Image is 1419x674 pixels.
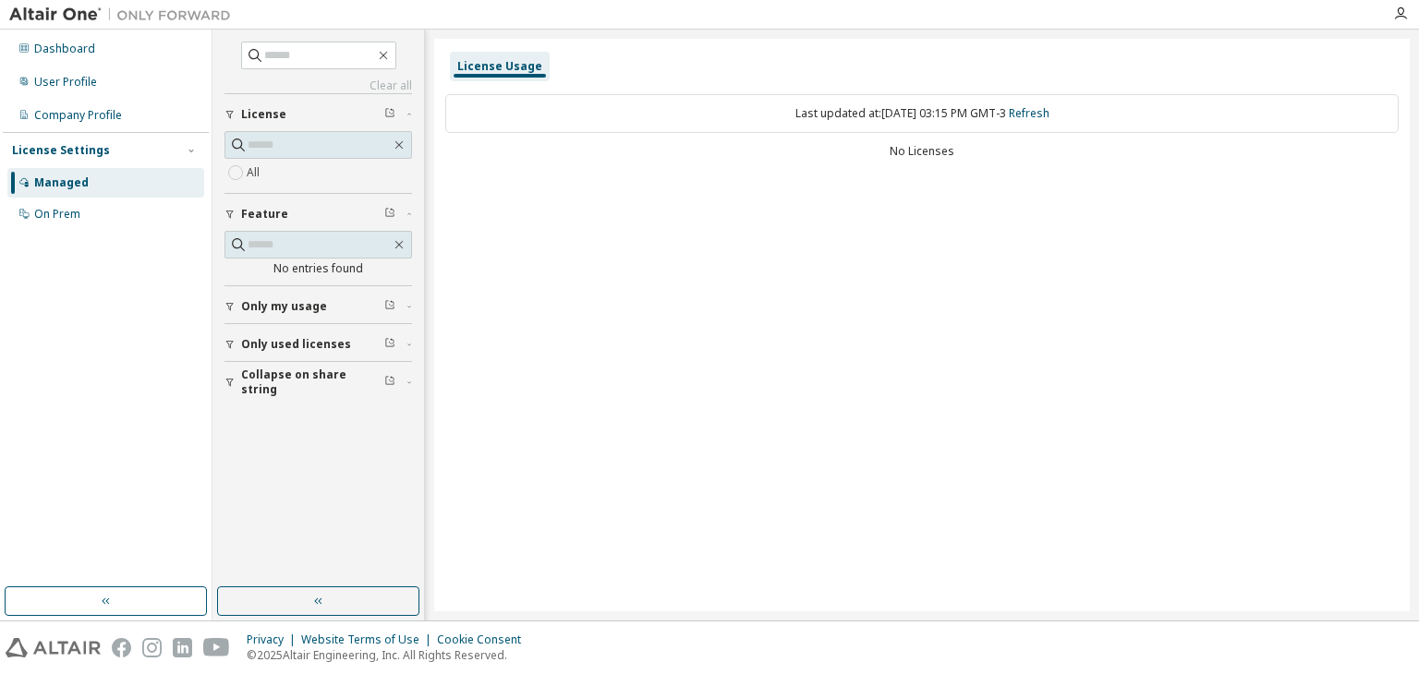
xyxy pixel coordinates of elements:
[142,638,162,657] img: instagram.svg
[384,375,395,390] span: Clear filter
[1009,105,1049,121] a: Refresh
[9,6,240,24] img: Altair One
[34,108,122,123] div: Company Profile
[34,207,80,222] div: On Prem
[241,107,286,122] span: License
[247,632,301,647] div: Privacy
[34,42,95,56] div: Dashboard
[384,337,395,352] span: Clear filter
[241,337,351,352] span: Only used licenses
[203,638,230,657] img: youtube.svg
[173,638,192,657] img: linkedin.svg
[6,638,101,657] img: altair_logo.svg
[224,94,412,135] button: License
[384,107,395,122] span: Clear filter
[301,632,437,647] div: Website Terms of Use
[12,143,110,158] div: License Settings
[224,324,412,365] button: Only used licenses
[241,299,327,314] span: Only my usage
[247,162,263,184] label: All
[224,362,412,403] button: Collapse on share string
[112,638,131,657] img: facebook.svg
[224,261,412,276] div: No entries found
[241,207,288,222] span: Feature
[34,75,97,90] div: User Profile
[34,175,89,190] div: Managed
[241,367,384,397] span: Collapse on share string
[437,632,532,647] div: Cookie Consent
[384,299,395,314] span: Clear filter
[384,207,395,222] span: Clear filter
[224,78,412,93] a: Clear all
[445,144,1399,159] div: No Licenses
[247,647,532,663] p: © 2025 Altair Engineering, Inc. All Rights Reserved.
[457,59,542,74] div: License Usage
[224,286,412,327] button: Only my usage
[445,94,1399,133] div: Last updated at: [DATE] 03:15 PM GMT-3
[224,194,412,235] button: Feature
